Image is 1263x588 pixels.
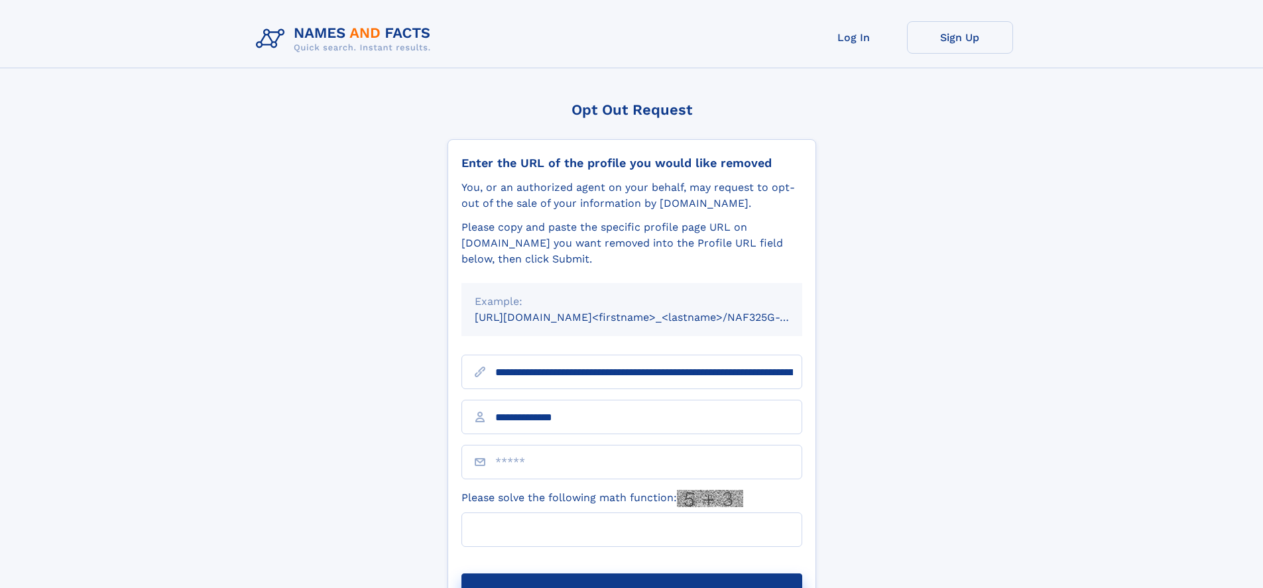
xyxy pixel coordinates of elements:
img: Logo Names and Facts [251,21,442,57]
div: Enter the URL of the profile you would like removed [461,156,802,170]
div: Opt Out Request [448,101,816,118]
div: Please copy and paste the specific profile page URL on [DOMAIN_NAME] you want removed into the Pr... [461,219,802,267]
small: [URL][DOMAIN_NAME]<firstname>_<lastname>/NAF325G-xxxxxxxx [475,311,827,323]
a: Log In [801,21,907,54]
a: Sign Up [907,21,1013,54]
div: Example: [475,294,789,310]
div: You, or an authorized agent on your behalf, may request to opt-out of the sale of your informatio... [461,180,802,211]
label: Please solve the following math function: [461,490,743,507]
